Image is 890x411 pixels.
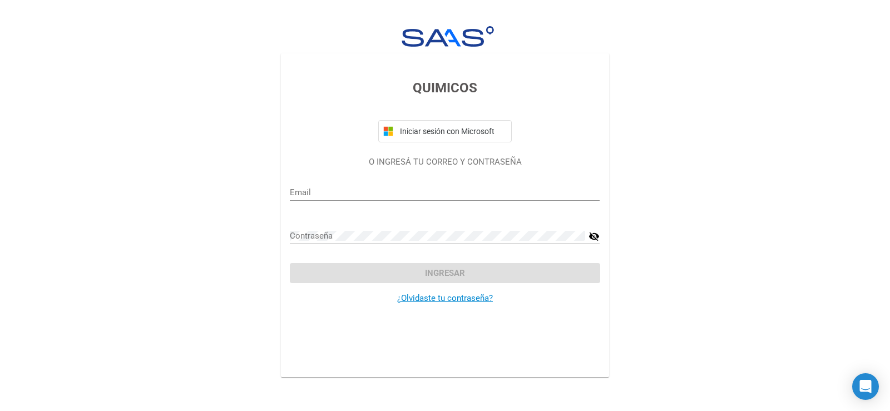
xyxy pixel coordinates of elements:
[589,230,600,243] mat-icon: visibility_off
[290,78,600,98] h3: QUIMICOS
[378,120,512,142] button: Iniciar sesión con Microsoft
[290,156,600,169] p: O INGRESÁ TU CORREO Y CONTRASEÑA
[852,373,879,400] div: Open Intercom Messenger
[290,263,600,283] button: Ingresar
[397,293,493,303] a: ¿Olvidaste tu contraseña?
[425,268,465,278] span: Ingresar
[398,127,507,136] span: Iniciar sesión con Microsoft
